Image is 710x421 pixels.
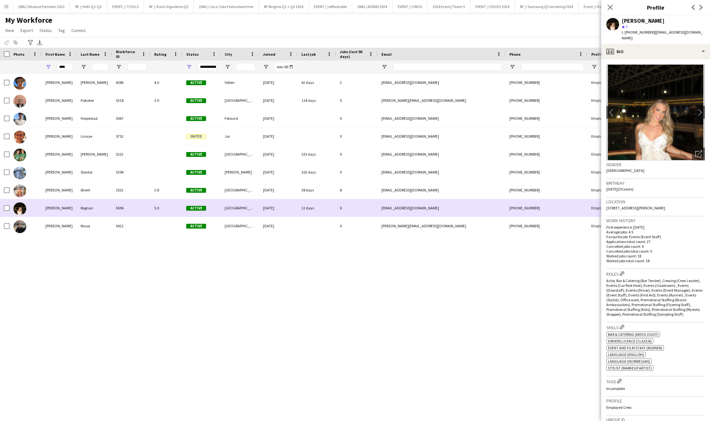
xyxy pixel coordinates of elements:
div: 5232 [112,145,150,163]
div: [PHONE_NUMBER] [506,127,587,145]
div: Stordal [77,163,112,181]
div: 2 [336,74,378,91]
div: Employed Crew [587,127,628,145]
div: [GEOGRAPHIC_DATA] [221,145,259,163]
div: [EMAIL_ADDRESS][DOMAIN_NAME] [378,127,506,145]
a: View [3,26,17,35]
div: 5752 [112,127,150,145]
div: 38 days [298,181,336,199]
div: 0 [336,145,378,163]
div: [PERSON_NAME] [42,199,77,217]
div: [PHONE_NUMBER] [506,181,587,199]
div: Employed Crew [587,145,628,163]
div: 5567 [112,109,150,127]
span: City [225,52,232,57]
div: Employed Crew [587,163,628,181]
div: Employed Crew [587,92,628,109]
button: Open Filter Menu [45,64,51,70]
button: Open Filter Menu [509,64,515,70]
div: 6 [336,199,378,217]
div: Maaø [77,217,112,235]
div: 333 days [298,145,336,163]
button: EVENT // reMarkable [309,0,352,13]
app-action-btn: Advanced filters [27,39,34,46]
button: Open Filter Menu [186,64,192,70]
span: Active [186,224,206,229]
div: [PERSON_NAME] [42,181,77,199]
p: Cancelled jobs total count: 0 [606,249,705,254]
div: Employed Crew [587,109,628,127]
p: Incomplete [606,386,705,391]
h3: Roles [606,270,705,277]
button: EVENT // OBOS [393,0,427,13]
div: 114 days [298,92,336,109]
div: Employed Crew [587,181,628,199]
div: 5696 [112,199,150,217]
button: Open Filter Menu [116,64,122,70]
div: [EMAIL_ADDRESS][DOMAIN_NAME] [378,199,506,217]
h3: Skills [606,324,705,330]
div: 0 [336,127,378,145]
div: [PHONE_NUMBER] [506,74,587,91]
div: Fetsund [221,109,259,127]
div: [DATE] [259,92,298,109]
div: Jar [221,127,259,145]
div: [DATE] [259,199,298,217]
h3: Tags [606,378,705,385]
div: 3.0 [150,92,182,109]
div: [EMAIL_ADDRESS][DOMAIN_NAME] [378,145,506,163]
span: Rating [154,52,166,57]
span: Export [20,28,33,33]
button: Open Filter Menu [381,64,387,70]
a: Status [37,26,54,35]
app-action-btn: Export XLSX [36,39,44,46]
div: [PHONE_NUMBER] [506,92,587,109]
div: 0 [336,92,378,109]
span: Comms [71,28,86,33]
div: [PERSON_NAME] [77,74,112,91]
div: [GEOGRAPHIC_DATA] [221,92,259,109]
button: RF // Samsung Q3 lansering 2024 [515,0,578,13]
div: [PHONE_NUMBER] [506,163,587,181]
img: Filip Fløtaker [13,95,26,108]
div: Øverli [77,181,112,199]
div: [PERSON_NAME] [42,163,77,181]
p: Worked jobs total count: 18 [606,258,705,263]
button: RF // Kavli Gigademo Q2 [144,0,194,13]
input: Phone Filter Input [521,63,584,71]
span: Actor, Bar & Catering (Bar Tender), Crewing (Crew Leader), Events (Car Park Host), Events (Cloakr... [606,278,703,317]
div: 12 days [298,199,336,217]
span: t. [PHONE_NUMBER] [622,30,655,35]
div: [PERSON_NAME] [42,109,77,127]
div: Employed Crew [587,199,628,217]
img: Filippo Fregosi Maaø [13,220,26,233]
div: Vollen [221,74,259,91]
div: [PHONE_NUMBER] [506,145,587,163]
span: Tag [58,28,65,33]
button: Open Filter Menu [225,64,230,70]
img: Filip Horpestad [13,113,26,125]
span: View [5,28,14,33]
input: Email Filter Input [393,63,502,71]
span: Phone [509,52,521,57]
div: [PHONE_NUMBER] [506,109,587,127]
span: Event and Film Staff (Runner) [608,345,662,350]
div: 5412 [112,217,150,235]
p: Applications total count: 27 [606,239,705,244]
input: Last Name Filter Input [92,63,108,71]
button: RF // Kefir Q1-Q2 [70,0,107,13]
div: [PERSON_NAME] [42,217,77,235]
h3: Location [606,199,705,205]
div: Open photos pop-in [692,148,705,160]
span: Jobs (last 90 days) [340,49,366,59]
button: Open Filter Menu [263,64,269,70]
span: Email [381,52,392,57]
span: [STREET_ADDRESS][PERSON_NAME] [606,206,665,210]
span: Bar & Catering (Mixologist) [608,332,658,337]
p: Worked jobs count: 18 [606,254,705,258]
div: 0 [336,163,378,181]
div: [GEOGRAPHIC_DATA] [221,199,259,217]
div: 5318 [112,92,150,109]
button: EVENT // TOOLS [107,0,144,13]
span: Profile [591,52,604,57]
